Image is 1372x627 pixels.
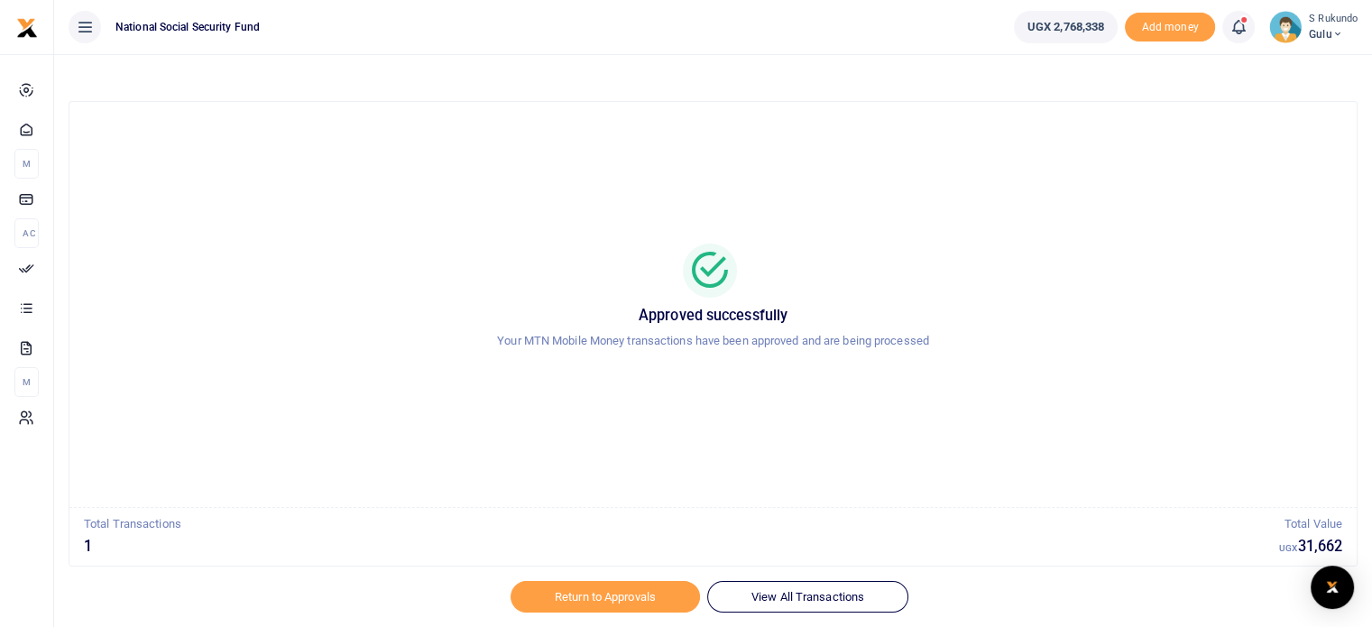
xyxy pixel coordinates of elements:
img: profile-user [1269,11,1302,43]
small: S Rukundo [1309,12,1358,27]
p: Total Value [1279,515,1342,534]
a: logo-small logo-large logo-large [16,20,38,33]
small: UGX [1279,543,1297,553]
img: logo-small [16,17,38,39]
span: Gulu [1309,26,1358,42]
p: Total Transactions [84,515,1279,534]
span: UGX 2,768,338 [1027,18,1104,36]
li: Toup your wallet [1125,13,1215,42]
li: Ac [14,218,39,248]
p: Your MTN Mobile Money transactions have been approved and are being processed [91,332,1335,351]
a: View All Transactions [707,581,908,612]
li: M [14,367,39,397]
a: Add money [1125,19,1215,32]
h5: 31,662 [1279,538,1342,556]
li: Wallet ballance [1007,11,1125,43]
h5: 1 [84,538,1279,556]
a: UGX 2,768,338 [1014,11,1118,43]
div: Open Intercom Messenger [1311,566,1354,609]
a: Return to Approvals [511,581,700,612]
li: M [14,149,39,179]
h5: Approved successfully [91,307,1335,325]
span: Add money [1125,13,1215,42]
span: National Social Security Fund [108,19,267,35]
a: profile-user S Rukundo Gulu [1269,11,1358,43]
